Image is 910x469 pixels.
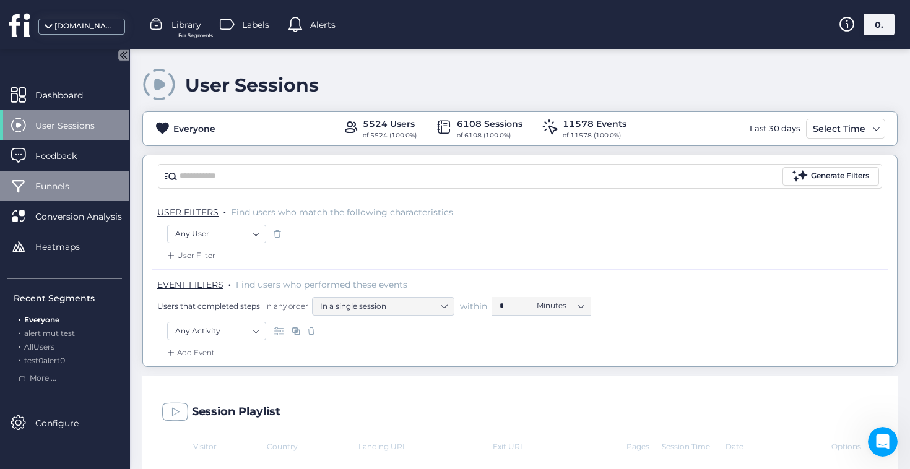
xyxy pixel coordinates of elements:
[157,279,223,290] span: EVENT FILTERS
[161,442,267,451] div: Visitor
[563,117,626,131] div: 11578 Events
[363,117,417,131] div: 5524 Users
[165,249,215,262] div: User Filter
[267,442,358,451] div: Country
[173,122,215,136] div: Everyone
[30,372,56,384] span: More ...
[20,128,193,152] div: Take a look around! If you have any questions, just reply to this message.
[194,5,217,28] button: Home
[11,348,237,369] textarea: Message…
[457,131,522,140] div: of 6108 (100.0%)
[831,442,867,451] div: Options
[192,406,280,418] div: Session Playlist
[35,416,97,430] span: Configure
[35,119,113,132] span: User Sessions
[262,301,308,311] span: in any order
[185,74,319,97] div: User Sessions
[79,374,89,384] button: Start recording
[8,5,32,28] button: go back
[782,167,879,186] button: Generate Filters
[19,326,20,338] span: .
[19,374,29,384] button: Upload attachment
[175,322,258,340] nz-select-item: Any Activity
[20,158,193,171] div: Hamed
[35,210,141,223] span: Conversion Analysis
[810,121,869,136] div: Select Time
[60,15,115,28] p: Active 6h ago
[358,442,493,451] div: Landing URL
[493,442,627,451] div: Exit URL
[59,374,69,384] button: Gif picker
[20,92,193,104] div: Hey 👋
[10,84,238,205] div: Hamed says…
[24,356,65,365] span: test0alert0
[726,442,831,451] div: Date
[537,296,584,315] nz-select-item: Minutes
[35,88,102,102] span: Dashboard
[242,18,269,32] span: Labels
[175,225,258,243] nz-select-item: Any User
[35,149,95,163] span: Feedback
[20,181,88,188] div: Hamed • Just now
[54,20,116,32] div: [DOMAIN_NAME]
[171,18,201,32] span: Library
[20,110,193,123] div: Welcome to FullSession 🙌
[811,170,869,182] div: Generate Filters
[35,240,98,254] span: Heatmaps
[178,32,213,40] span: For Segments
[24,329,75,338] span: alert mut test
[165,346,215,359] div: Add Event
[662,442,726,451] div: Session Time
[60,6,94,15] h1: Hamed
[747,119,803,139] div: Last 30 days
[310,18,336,32] span: Alerts
[363,131,417,140] div: of 5524 (100.0%)
[217,5,240,27] div: Close
[39,374,49,384] button: Emoji picker
[320,297,446,316] nz-select-item: In a single session
[212,369,232,389] button: Send a message…
[236,279,407,290] span: Find users who performed these events
[14,291,122,305] div: Recent Segments
[157,301,260,311] span: Users that completed steps
[35,179,88,193] span: Funnels
[231,207,453,218] span: Find users who match the following characteristics
[24,342,54,351] span: AllUsers
[157,207,219,218] span: USER FILTERS
[228,277,231,289] span: .
[223,204,226,217] span: .
[626,442,662,451] div: Pages
[19,353,20,365] span: .
[457,117,522,131] div: 6108 Sessions
[19,312,20,324] span: .
[19,340,20,351] span: .
[460,300,487,312] span: within
[868,427,898,457] iframe: Intercom live chat
[24,315,59,324] span: Everyone
[35,7,55,27] img: Profile image for Hamed
[563,131,626,140] div: of 11578 (100.0%)
[10,84,203,178] div: Hey 👋Welcome to FullSession 🙌Take a look around! If you have any questions, just reply to this me...
[864,14,895,35] div: 0.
